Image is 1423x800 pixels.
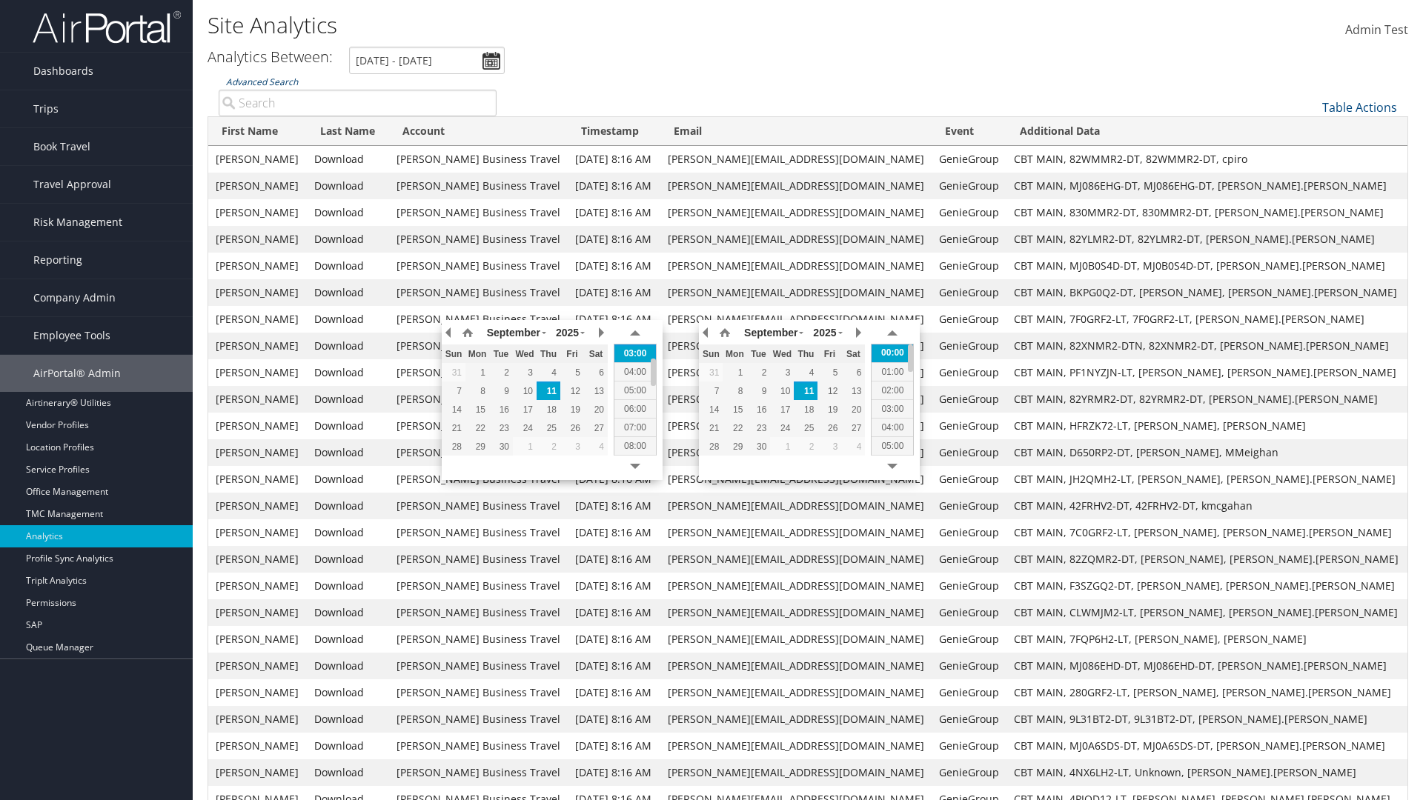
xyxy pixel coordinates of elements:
td: [PERSON_NAME] [208,519,307,546]
div: 11 [794,384,817,398]
div: 19 [817,403,841,416]
td: CBT MAIN, MJ0B0S4D-DT, MJ0B0S4D-DT, [PERSON_NAME].[PERSON_NAME] [1006,253,1407,279]
td: [PERSON_NAME] [208,573,307,599]
td: GenieGroup [932,519,1006,546]
td: Download [307,679,389,706]
div: 22 [723,421,746,435]
div: 1 [723,366,746,379]
td: [PERSON_NAME] [208,626,307,653]
a: Table Actions [1322,99,1397,116]
div: 25 [794,421,817,435]
span: Trips [33,90,59,127]
h3: Analytics Between: [208,47,333,67]
td: [PERSON_NAME] [208,359,307,386]
th: Event [932,117,1006,146]
td: [PERSON_NAME] [208,653,307,679]
td: [DATE] 8:16 AM [568,573,660,599]
div: 06:00 [872,455,913,473]
td: GenieGroup [932,413,1006,439]
td: GenieGroup [932,226,1006,253]
div: 26 [560,421,584,435]
div: 5 [560,366,584,379]
td: [DATE] 8:16 AM [568,199,660,226]
td: [PERSON_NAME] Business Travel [389,759,568,786]
td: GenieGroup [932,359,1006,386]
div: 17 [770,403,794,416]
div: 6 [841,366,865,379]
div: 01:00 [872,362,913,381]
div: 19 [560,403,584,416]
td: [DATE] 8:16 AM [568,306,660,333]
td: [PERSON_NAME] [208,146,307,173]
div: 14 [699,403,723,416]
td: [PERSON_NAME][EMAIL_ADDRESS][DOMAIN_NAME] [660,599,932,626]
span: Company Admin [33,279,116,316]
td: CBT MAIN, 42FRHV2-DT, 42FRHV2-DT, kmcgahan [1006,493,1407,519]
td: Download [307,599,389,626]
div: 29 [723,440,746,453]
div: 13 [584,384,608,398]
td: [DATE] 8:16 AM [568,679,660,706]
td: [DATE] 8:16 AM [568,146,660,173]
th: Thu [537,344,560,363]
span: 2025 [813,327,836,339]
td: CBT MAIN, CLWMJM2-LT, [PERSON_NAME], [PERSON_NAME].[PERSON_NAME] [1006,599,1407,626]
td: [PERSON_NAME] [208,599,307,626]
div: 14 [442,403,465,416]
td: CBT MAIN, 4NX6LH2-LT, Unknown, [PERSON_NAME].[PERSON_NAME] [1006,759,1407,786]
td: GenieGroup [932,573,1006,599]
input: Advanced Search [219,90,497,116]
td: GenieGroup [932,333,1006,359]
td: GenieGroup [932,466,1006,493]
div: 6 [584,366,608,379]
a: Advanced Search [226,76,298,88]
td: Download [307,519,389,546]
td: [PERSON_NAME] Business Travel [389,413,568,439]
td: Download [307,226,389,253]
td: CBT MAIN, 280GRF2-LT, [PERSON_NAME], [PERSON_NAME].[PERSON_NAME] [1006,679,1407,706]
div: 21 [699,421,723,435]
div: 12 [817,384,841,398]
td: GenieGroup [932,386,1006,413]
th: Account: activate to sort column ascending [389,117,568,146]
div: 03:00 [614,344,656,362]
td: Download [307,733,389,759]
td: GenieGroup [932,599,1006,626]
th: Thu [794,344,817,363]
td: [PERSON_NAME] Business Travel [389,653,568,679]
div: 2 [794,440,817,453]
td: CBT MAIN, PF1NYZJN-LT, [PERSON_NAME], [PERSON_NAME].[PERSON_NAME] [1006,359,1407,386]
th: Sun [699,344,723,363]
td: Download [307,413,389,439]
td: [DATE] 8:16 AM [568,279,660,306]
div: 10 [513,384,537,398]
div: 05:00 [872,436,913,455]
td: CBT MAIN, 7C0GRF2-LT, [PERSON_NAME], [PERSON_NAME].[PERSON_NAME] [1006,519,1407,546]
div: 4 [584,440,608,453]
th: Sun [442,344,465,363]
td: [PERSON_NAME] [208,493,307,519]
div: 31 [699,366,723,379]
td: [PERSON_NAME] Business Travel [389,199,568,226]
td: GenieGroup [932,759,1006,786]
td: [PERSON_NAME] Business Travel [389,573,568,599]
span: AirPortal® Admin [33,355,121,392]
th: Fri [817,344,841,363]
td: Download [307,626,389,653]
td: CBT MAIN, 82XNMR2-DTN, 82XNMR2-DT, [PERSON_NAME].[PERSON_NAME] [1006,333,1407,359]
td: CBT MAIN, F3SZGQ2-DT, [PERSON_NAME], [PERSON_NAME].[PERSON_NAME] [1006,573,1407,599]
th: Mon [723,344,746,363]
div: 5 [817,366,841,379]
td: GenieGroup [932,173,1006,199]
td: [DATE] 8:16 AM [568,626,660,653]
div: 20 [841,403,865,416]
div: 02:00 [872,381,913,399]
div: 23 [489,421,513,435]
td: CBT MAIN, 7F0GRF2-LT, 7F0GRF2-LT, [PERSON_NAME].[PERSON_NAME] [1006,306,1407,333]
div: 24 [513,421,537,435]
div: 3 [513,366,537,379]
th: Tue [746,344,770,363]
th: Wed [770,344,794,363]
td: [PERSON_NAME] Business Travel [389,733,568,759]
div: 28 [699,440,723,453]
